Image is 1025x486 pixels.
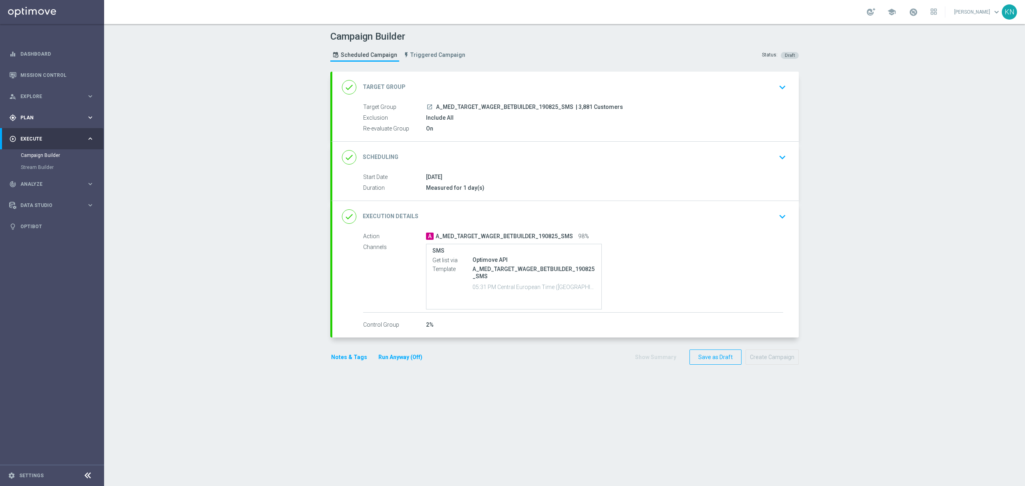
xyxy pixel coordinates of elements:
button: lightbulb Optibot [9,223,94,230]
p: 05:31 PM Central European Time ([GEOGRAPHIC_DATA]) (UTC +02:00) [472,283,595,291]
i: launch [426,104,433,110]
span: A_MED_TARGET_WAGER_BETBUILDER_190825_SMS [436,104,573,111]
div: Plan [9,114,86,121]
i: equalizer [9,50,16,58]
span: Triggered Campaign [410,52,465,58]
span: Plan [20,115,86,120]
span: Explore [20,94,86,99]
i: track_changes [9,181,16,188]
span: 98% [578,233,589,240]
label: Exclusion [363,114,426,122]
span: A [426,233,434,240]
div: Mission Control [9,64,94,86]
a: Optibot [20,216,94,237]
a: Triggered Campaign [401,48,467,62]
i: keyboard_arrow_right [86,114,94,121]
h2: Scheduling [363,153,398,161]
h2: Target Group [363,83,406,91]
i: person_search [9,93,16,100]
button: keyboard_arrow_down [776,80,789,95]
span: school [887,8,896,16]
label: Action [363,233,426,240]
i: keyboard_arrow_down [776,211,788,223]
label: Control Group [363,321,426,329]
div: done Target Group keyboard_arrow_down [342,80,789,95]
i: done [342,150,356,165]
a: [PERSON_NAME]keyboard_arrow_down [953,6,1002,18]
span: A_MED_TARGET_WAGER_BETBUILDER_190825_SMS [436,233,573,240]
div: Optibot [9,216,94,237]
label: Re-evaluate Group [363,125,426,133]
span: keyboard_arrow_down [992,8,1001,16]
i: done [342,80,356,94]
div: KN [1002,4,1017,20]
button: equalizer Dashboard [9,51,94,57]
div: Measured for 1 day(s) [426,184,783,192]
i: keyboard_arrow_right [86,201,94,209]
p: A_MED_TARGET_WAGER_BETBUILDER_190825_SMS [472,265,595,280]
a: Dashboard [20,43,94,64]
i: keyboard_arrow_right [86,92,94,100]
i: keyboard_arrow_down [776,81,788,93]
div: Analyze [9,181,86,188]
span: Data Studio [20,203,86,208]
i: keyboard_arrow_down [776,151,788,163]
button: Mission Control [9,72,94,78]
button: Save as Draft [689,349,742,365]
button: track_changes Analyze keyboard_arrow_right [9,181,94,187]
a: Settings [19,473,44,478]
div: Data Studio [9,202,86,209]
label: Template [432,265,472,273]
a: Campaign Builder [21,152,83,159]
button: play_circle_outline Execute keyboard_arrow_right [9,136,94,142]
div: done Scheduling keyboard_arrow_down [342,150,789,165]
button: keyboard_arrow_down [776,150,789,165]
i: play_circle_outline [9,135,16,143]
a: Mission Control [20,64,94,86]
label: SMS [432,247,595,254]
div: Execute [9,135,86,143]
button: keyboard_arrow_down [776,209,789,224]
colored-tag: Draft [781,52,799,58]
button: Run Anyway (Off) [378,352,423,362]
button: Data Studio keyboard_arrow_right [9,202,94,209]
i: settings [8,472,15,479]
span: Analyze [20,182,86,187]
label: Start Date [363,174,426,181]
label: Target Group [363,104,426,111]
div: done Execution Details keyboard_arrow_down [342,209,789,224]
button: person_search Explore keyboard_arrow_right [9,93,94,100]
div: Dashboard [9,43,94,64]
div: 2% [426,321,783,329]
a: Scheduled Campaign [330,48,399,62]
i: gps_fixed [9,114,16,121]
button: Create Campaign [746,349,799,365]
button: Notes & Tags [330,352,368,362]
div: Include All [426,114,783,122]
div: Status: [762,52,778,59]
button: gps_fixed Plan keyboard_arrow_right [9,114,94,121]
span: Scheduled Campaign [341,52,397,58]
span: | 3,881 Customers [576,104,623,111]
div: Campaign Builder [21,149,103,161]
i: keyboard_arrow_right [86,180,94,188]
div: Stream Builder [21,161,103,173]
span: Draft [785,53,795,58]
label: Get list via [432,257,472,264]
i: lightbulb [9,223,16,230]
a: Stream Builder [21,164,83,171]
h1: Campaign Builder [330,31,469,42]
div: [DATE] [426,173,783,181]
i: keyboard_arrow_right [86,135,94,143]
label: Duration [363,185,426,192]
label: Channels [363,244,426,251]
div: Optimove API [472,256,595,264]
div: Explore [9,93,86,100]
